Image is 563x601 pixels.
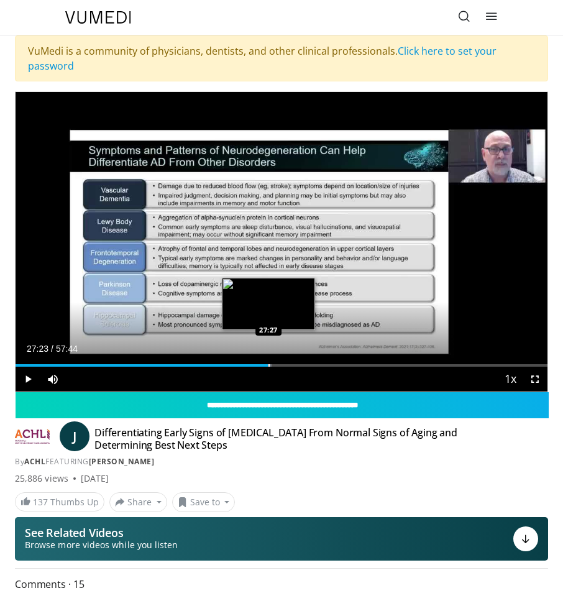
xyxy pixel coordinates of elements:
[15,456,548,467] div: By FEATURING
[81,472,109,485] div: [DATE]
[109,492,167,512] button: Share
[172,492,236,512] button: Save to
[15,517,548,561] button: See Related Videos Browse more videos while you listen
[27,344,48,354] span: 27:23
[65,11,131,24] img: VuMedi Logo
[25,539,178,551] span: Browse more videos while you listen
[15,35,548,81] div: VuMedi is a community of physicians, dentists, and other clinical professionals.
[15,492,104,512] a: 137 Thumbs Up
[60,421,89,451] a: J
[16,367,40,392] button: Play
[222,278,315,330] img: image.jpeg
[15,472,68,485] span: 25,886 views
[40,367,65,392] button: Mute
[89,456,155,467] a: [PERSON_NAME]
[16,92,547,392] video-js: Video Player
[24,456,45,467] a: ACHL
[523,367,547,392] button: Fullscreen
[25,526,178,539] p: See Related Videos
[15,426,50,446] img: ACHL
[33,496,48,508] span: 137
[56,344,78,354] span: 57:44
[498,367,523,392] button: Playback Rate
[15,576,548,592] span: Comments 15
[51,344,53,354] span: /
[16,364,547,367] div: Progress Bar
[94,426,474,451] h4: Differentiating Early Signs of [MEDICAL_DATA] From Normal Signs of Aging and Determining Best Nex...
